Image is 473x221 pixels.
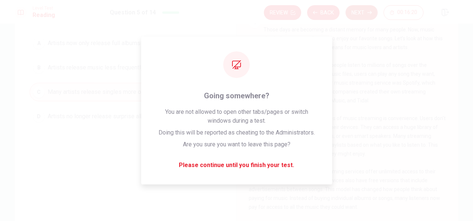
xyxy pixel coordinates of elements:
span: Artists no longer release surprise albums [48,112,155,121]
button: AArtists now only release full albums [30,34,222,52]
h1: Question 5 of 14 [110,8,156,17]
span: Music streaming services let people listen to millions of songs over the internet. Instead of own... [249,62,435,103]
div: 3 [249,114,261,126]
span: For a monthly fee, most streaming services offer unlimited access to their entire music library. ... [249,169,440,210]
div: C [33,86,45,98]
span: Artists now only release full albums [48,39,140,48]
span: Many artists release singles more often [48,88,152,96]
span: Artists release music less frequently [48,63,144,72]
div: D [33,110,45,122]
button: DArtists no longer release surprise albums [30,107,222,126]
span: One of the biggest advantages of music streaming is convenience. Users don't need to store music ... [249,115,446,157]
button: Next [346,5,378,20]
button: 00:16:20 [384,5,423,20]
span: Level Test [33,6,55,11]
span: 00:16:20 [397,10,417,16]
div: A [33,37,45,49]
button: Review [264,5,301,20]
button: CMany artists release singles more often [30,83,222,101]
div: 2 [249,61,261,72]
div: B [33,62,45,74]
button: BArtists release music less frequently [30,58,222,77]
button: Back [307,5,340,20]
div: 4 [249,167,261,179]
h1: Reading [33,11,55,20]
